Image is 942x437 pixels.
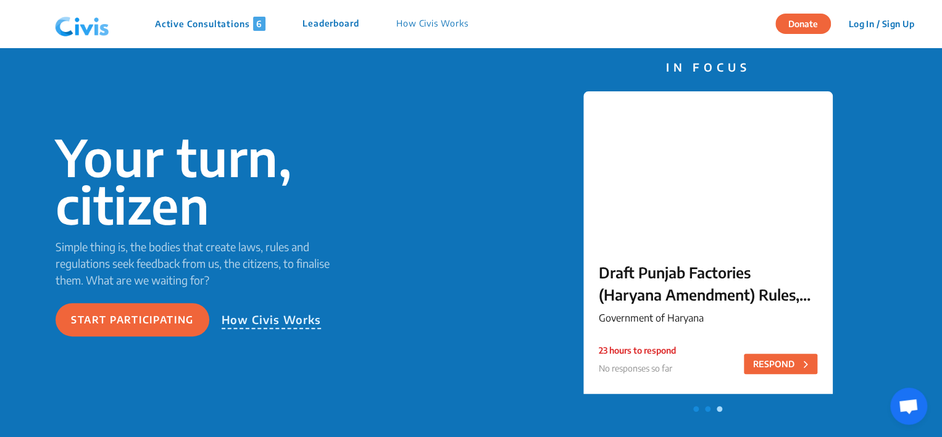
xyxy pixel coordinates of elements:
[775,17,840,29] a: Donate
[583,59,833,75] p: IN FOCUS
[775,14,831,34] button: Donate
[155,17,265,31] p: Active Consultations
[222,311,322,329] p: How Civis Works
[56,238,346,288] p: Simple thing is, the bodies that create laws, rules and regulations seek feedback from us, the ci...
[890,388,927,425] div: Open chat
[744,354,817,374] button: RESPOND
[50,6,114,43] img: navlogo.png
[253,17,265,31] span: 6
[840,14,922,33] button: Log In / Sign Up
[302,17,359,31] p: Leaderboard
[56,133,346,228] p: Your turn, citizen
[599,344,676,357] p: 23 hours to respond
[599,261,817,306] p: Draft Punjab Factories (Haryana Amendment) Rules, 2025
[56,303,209,336] button: Start participating
[583,91,833,400] a: Draft Punjab Factories (Haryana Amendment) Rules, 2025Government of Haryana23 hours to respond No...
[396,17,469,31] p: How Civis Works
[599,310,817,325] p: Government of Haryana
[599,363,672,373] span: No responses so far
